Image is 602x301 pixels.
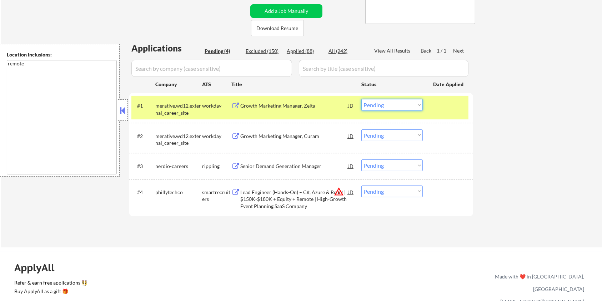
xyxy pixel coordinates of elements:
[240,102,348,109] div: Growth Marketing Manager, Zelta
[7,51,117,58] div: Location Inclusions:
[155,102,202,116] div: merative.wd12.external_career_site
[14,288,86,297] a: Buy ApplyAll as a gift 🎁
[246,48,281,55] div: Excluded (150)
[433,81,465,88] div: Date Applied
[155,81,202,88] div: Company
[137,163,150,170] div: #3
[240,163,348,170] div: Senior Demand Generation Manager
[131,44,202,53] div: Applications
[250,4,322,18] button: Add a Job Manually
[14,280,346,288] a: Refer & earn free applications 👯‍♀️
[14,289,86,294] div: Buy ApplyAll as a gift 🎁
[202,133,231,140] div: workday
[137,189,150,196] div: #4
[202,81,231,88] div: ATS
[137,133,150,140] div: #2
[334,187,344,197] button: warning_amber
[374,47,412,54] div: View All Results
[155,133,202,147] div: merative.wd12.external_career_site
[299,60,468,77] input: Search by title (case sensitive)
[347,186,355,198] div: JD
[131,60,292,77] input: Search by company (case sensitive)
[453,47,465,54] div: Next
[14,262,62,274] div: ApplyAll
[492,270,584,295] div: Made with ❤️ in [GEOGRAPHIC_DATA], [GEOGRAPHIC_DATA]
[347,99,355,112] div: JD
[240,189,348,210] div: Lead Engineer (Hands-On) – C#, Azure & React | $150K-$180K + Equity + Remote | High-Growth Event ...
[251,20,304,36] button: Download Resume
[137,102,150,109] div: #1
[287,48,322,55] div: Applied (88)
[155,189,202,196] div: phillytechco
[202,189,231,203] div: smartrecruiters
[240,133,348,140] div: Growth Marketing Manager, Curam
[361,78,423,90] div: Status
[202,163,231,170] div: rippling
[328,48,364,55] div: All (242)
[231,81,355,88] div: Title
[347,159,355,172] div: JD
[155,163,202,170] div: nerdio-careers
[202,102,231,109] div: workday
[205,48,240,55] div: Pending (4)
[437,47,453,54] div: 1 / 1
[421,47,432,54] div: Back
[347,129,355,142] div: JD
